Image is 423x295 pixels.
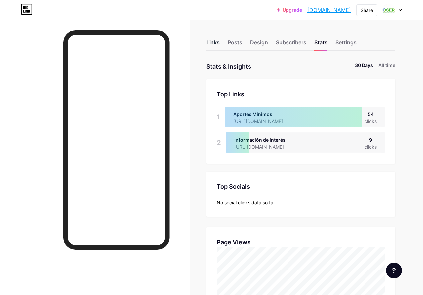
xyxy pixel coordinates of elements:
div: 2 [217,132,221,153]
div: Posts [228,38,242,50]
div: 54 [365,111,377,118]
div: clicks [365,143,377,150]
div: Top Socials [217,182,385,191]
div: [URL][DOMAIN_NAME] [234,143,294,150]
a: Upgrade [277,7,302,13]
div: Stats [314,38,327,50]
li: All time [378,62,395,71]
div: Links [206,38,220,50]
div: Información de interés [234,136,294,143]
div: Top Links [217,90,385,99]
div: Settings [335,38,357,50]
div: clicks [365,118,377,124]
div: No social clicks data so far. [217,199,385,206]
img: divaportesiosper [382,4,395,16]
div: 9 [365,136,377,143]
div: Stats & Insights [206,62,251,71]
li: 30 Days [355,62,373,71]
div: Page Views [217,238,385,247]
a: [DOMAIN_NAME] [307,6,351,14]
div: Subscribers [276,38,306,50]
div: Design [250,38,268,50]
div: 1 [217,107,220,127]
div: Share [361,7,373,14]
